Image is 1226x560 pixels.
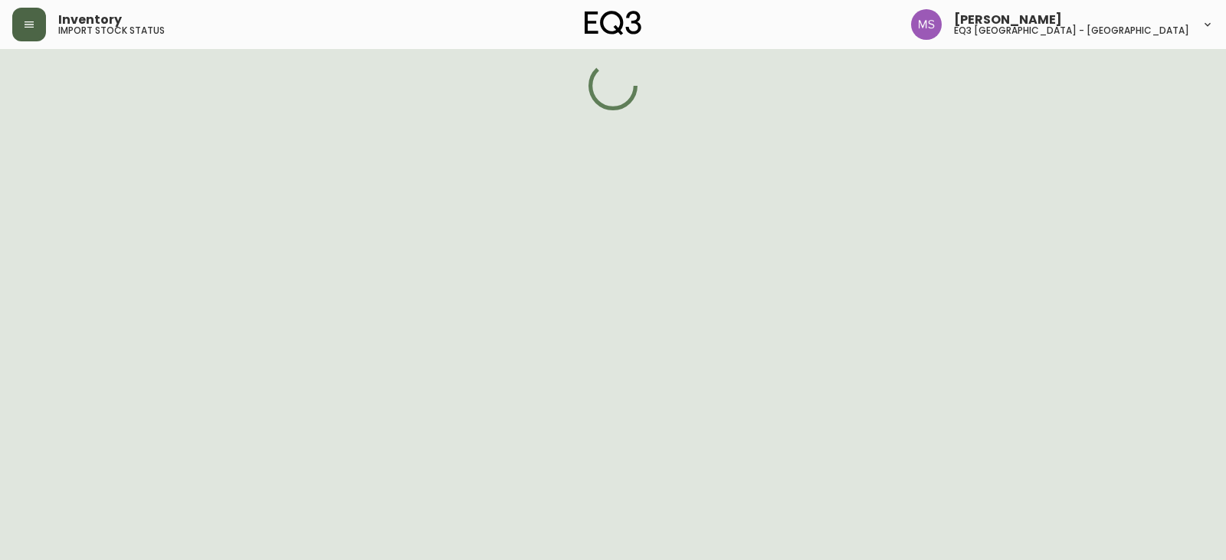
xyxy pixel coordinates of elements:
[954,26,1189,35] h5: eq3 [GEOGRAPHIC_DATA] - [GEOGRAPHIC_DATA]
[954,14,1062,26] span: [PERSON_NAME]
[585,11,641,35] img: logo
[911,9,942,40] img: 1b6e43211f6f3cc0b0729c9049b8e7af
[58,14,122,26] span: Inventory
[58,26,165,35] h5: import stock status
